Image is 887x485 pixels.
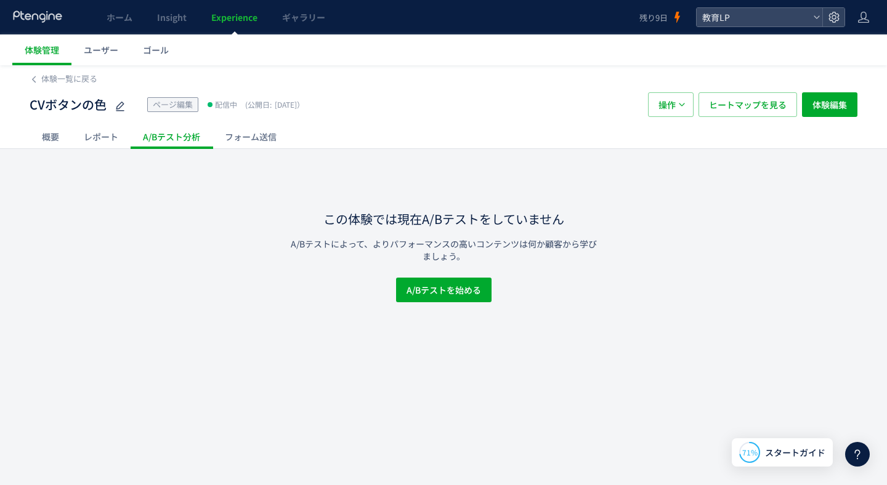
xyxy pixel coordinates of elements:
[245,99,272,110] span: (公開日:
[699,8,808,26] span: 教育LP
[157,11,187,23] span: Insight
[765,446,825,459] span: スタートガイド
[290,238,597,262] p: A/Bテストによって、よりパフォーマンスの高いコンテンツは何か顧客から学びましょう。
[282,11,325,23] span: ギャラリー
[699,92,797,117] button: ヒートマップを見る
[215,98,237,111] span: 配信中
[84,44,118,56] span: ユーザー
[213,124,289,149] div: フォーム送信
[709,92,787,117] span: ヒートマップを見る
[648,92,694,117] button: 操作
[802,92,857,117] button: 体験編集
[812,92,847,117] span: 体験編集
[30,124,71,149] div: 概要
[396,278,492,302] button: A/Bテストを始める
[153,98,193,110] span: ページ編集
[25,44,59,56] span: 体験管理
[242,99,304,110] span: [DATE]）
[41,73,97,84] span: 体験一覧に戻る
[131,124,213,149] div: A/Bテスト分析
[323,210,564,228] p: この体験では現在A/Bテストをしていません
[107,11,132,23] span: ホーム
[658,92,676,117] span: 操作
[639,12,668,23] span: 残り9日
[143,44,169,56] span: ゴール
[407,278,481,302] span: A/Bテストを始める
[742,447,758,457] span: 71%
[71,124,131,149] div: レポート
[30,96,107,114] span: CVボタンの色
[211,11,257,23] span: Experience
